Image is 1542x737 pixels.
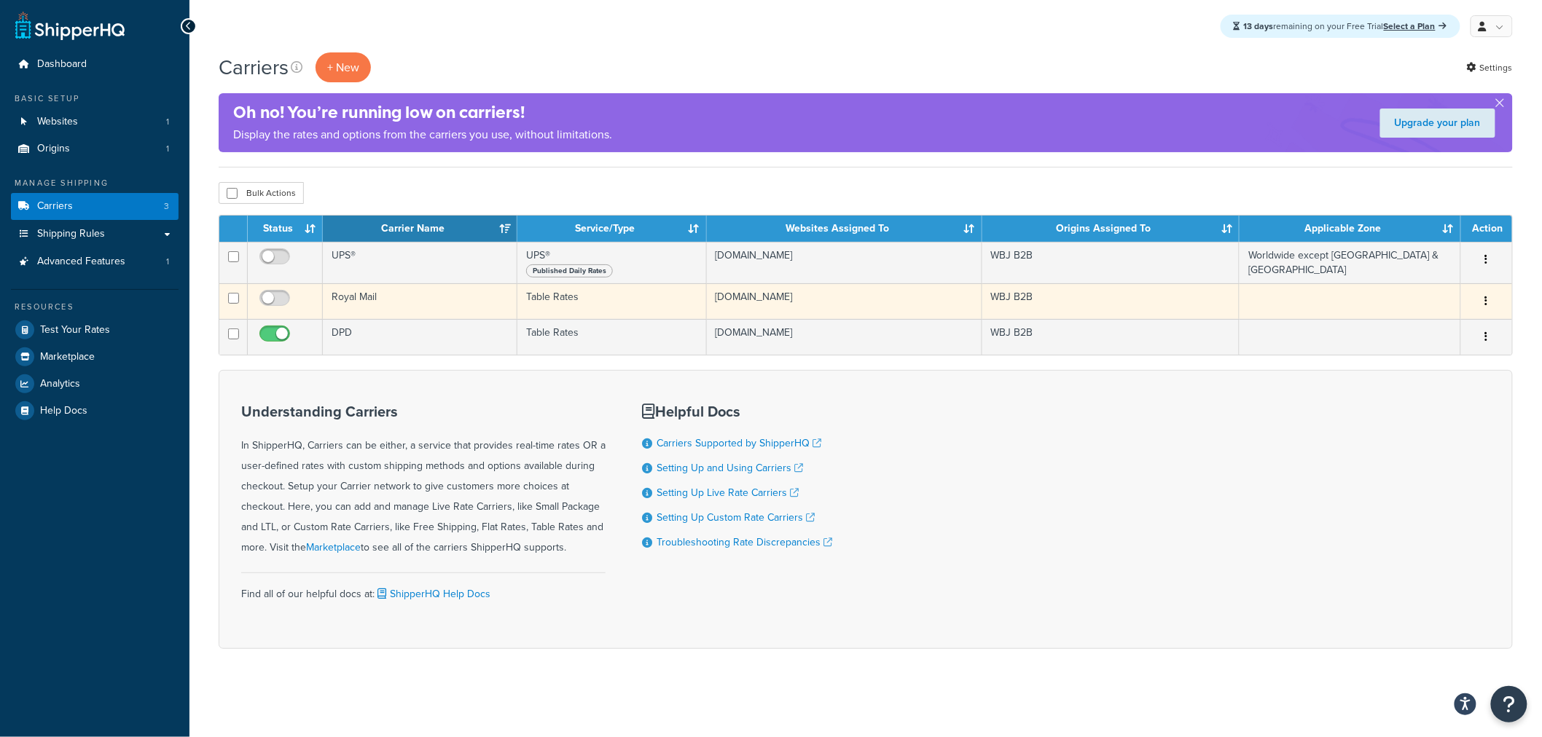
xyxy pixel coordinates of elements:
h3: Understanding Carriers [241,403,606,419]
a: Help Docs [11,398,179,424]
th: Carrier Name: activate to sort column ascending [323,216,517,242]
th: Origins Assigned To: activate to sort column ascending [982,216,1240,242]
a: Settings [1467,58,1513,78]
button: Bulk Actions [219,182,304,204]
span: 1 [166,256,169,268]
a: Test Your Rates [11,317,179,343]
a: Select a Plan [1384,20,1447,33]
a: Advanced Features 1 [11,248,179,275]
div: Manage Shipping [11,177,179,189]
span: Shipping Rules [37,228,105,240]
td: Table Rates [517,319,707,355]
span: 1 [166,143,169,155]
a: Dashboard [11,51,179,78]
span: Help Docs [40,405,87,417]
a: Carriers 3 [11,193,179,220]
span: Published Daily Rates [526,264,613,277]
span: Analytics [40,378,80,390]
span: Advanced Features [37,256,125,268]
li: Advanced Features [11,248,179,275]
td: [DOMAIN_NAME] [707,242,982,283]
td: Table Rates [517,283,707,319]
div: Basic Setup [11,92,179,105]
h1: Carriers [219,53,289,82]
a: Setting Up and Using Carriers [657,460,803,476]
td: DPD [323,319,517,355]
a: Analytics [11,371,179,397]
a: Marketplace [11,344,179,370]
td: WBJ B2B [982,319,1240,355]
span: Websites [37,116,78,128]
li: Websites [11,109,179,135]
a: Setting Up Custom Rate Carriers [657,510,815,525]
th: Websites Assigned To: activate to sort column ascending [707,216,982,242]
th: Service/Type: activate to sort column ascending [517,216,707,242]
td: UPS® [517,242,707,283]
li: Origins [11,135,179,162]
div: In ShipperHQ, Carriers can be either, a service that provides real-time rates OR a user-defined r... [241,403,606,558]
span: 1 [166,116,169,128]
a: Setting Up Live Rate Carriers [657,485,799,500]
a: Origins 1 [11,135,179,162]
th: Action [1461,216,1512,242]
a: Troubleshooting Rate Discrepancies [657,535,832,550]
th: Status: activate to sort column ascending [248,216,323,242]
div: remaining on your Free Trial [1221,15,1460,38]
td: [DOMAIN_NAME] [707,319,982,355]
span: Test Your Rates [40,324,110,336]
a: Upgrade your plan [1380,109,1495,138]
td: [DOMAIN_NAME] [707,283,982,319]
td: WBJ B2B [982,283,1240,319]
th: Applicable Zone: activate to sort column ascending [1240,216,1461,242]
a: ShipperHQ Help Docs [375,586,490,602]
button: Open Resource Center [1491,686,1527,722]
h4: Oh no! You’re running low on carriers! [233,100,612,125]
td: Royal Mail [323,283,517,319]
span: Dashboard [37,58,87,71]
a: Marketplace [306,540,361,555]
span: Marketplace [40,351,95,363]
div: Resources [11,301,179,313]
td: Worldwide except [GEOGRAPHIC_DATA] & [GEOGRAPHIC_DATA] [1240,242,1461,283]
li: Carriers [11,193,179,220]
span: 3 [164,200,169,213]
a: Websites 1 [11,109,179,135]
span: Origins [37,143,70,155]
p: Display the rates and options from the carriers you use, without limitations. [233,125,612,145]
button: + New [316,52,371,82]
td: UPS® [323,242,517,283]
td: WBJ B2B [982,242,1240,283]
h3: Helpful Docs [642,403,832,419]
div: Find all of our helpful docs at: [241,572,606,604]
strong: 13 days [1244,20,1274,33]
a: Carriers Supported by ShipperHQ [657,435,821,451]
span: Carriers [37,200,73,213]
a: Shipping Rules [11,221,179,248]
a: ShipperHQ Home [15,11,125,40]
